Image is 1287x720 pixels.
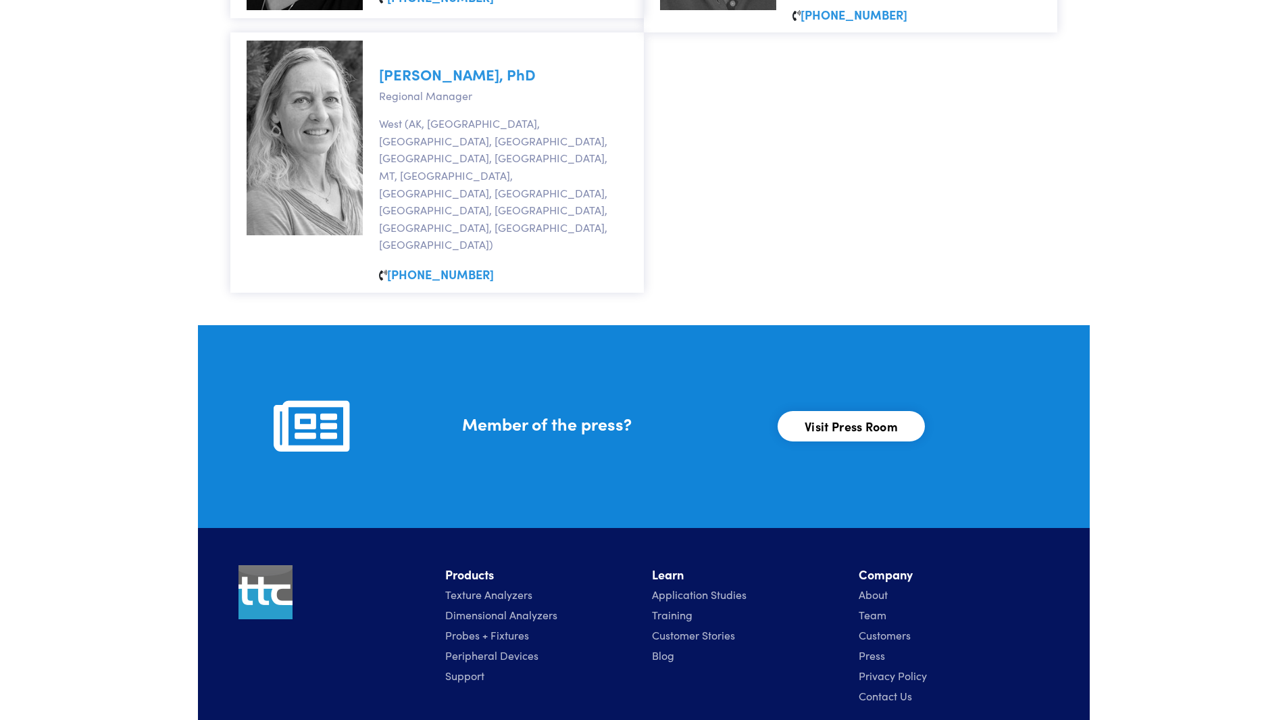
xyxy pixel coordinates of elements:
[379,87,628,105] p: Regional Manager
[652,607,692,622] a: Training
[652,587,747,602] a: Application Studies
[859,688,912,703] a: Contact Us
[859,648,885,663] a: Press
[859,627,911,642] a: Customers
[445,648,538,663] a: Peripheral Devices
[238,565,293,619] img: ttc_logo_1x1_v1.0.png
[652,648,674,663] a: Blog
[445,587,532,602] a: Texture Analyzers
[445,565,636,585] li: Products
[652,565,842,585] li: Learn
[801,6,907,23] a: [PHONE_NUMBER]
[247,41,363,235] img: tracy-yates-phd.jpg
[652,627,735,642] a: Customer Stories
[462,412,761,435] h5: Member of the press?
[859,607,886,622] a: Team
[379,64,536,85] a: [PERSON_NAME], PhD
[445,668,484,683] a: Support
[778,411,925,441] a: Visit Press Room
[859,587,888,602] a: About
[387,266,494,283] a: [PHONE_NUMBER]
[379,115,628,254] p: West (AK, [GEOGRAPHIC_DATA], [GEOGRAPHIC_DATA], [GEOGRAPHIC_DATA], [GEOGRAPHIC_DATA], [GEOGRAPHIC...
[859,565,1049,585] li: Company
[445,607,557,622] a: Dimensional Analyzers
[859,668,927,683] a: Privacy Policy
[445,627,529,642] a: Probes + Fixtures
